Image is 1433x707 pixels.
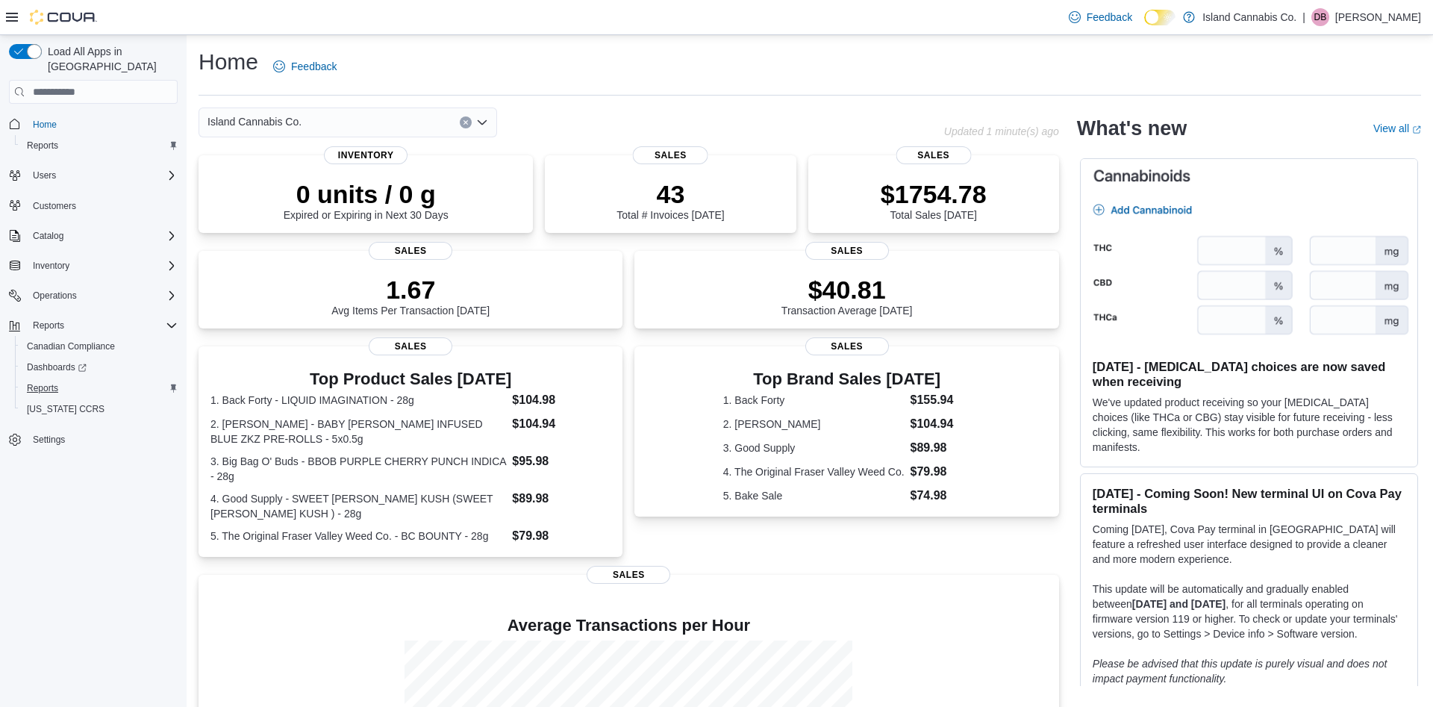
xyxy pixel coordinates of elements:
[616,179,724,209] p: 43
[1093,658,1387,685] em: Please be advised that this update is purely visual and does not impact payment functionality.
[512,527,611,545] dd: $79.98
[512,415,611,433] dd: $104.94
[33,260,69,272] span: Inventory
[911,463,971,481] dd: $79.98
[33,320,64,331] span: Reports
[9,107,178,489] nav: Complex example
[33,434,65,446] span: Settings
[199,47,258,77] h1: Home
[21,337,121,355] a: Canadian Compliance
[369,242,452,260] span: Sales
[369,337,452,355] span: Sales
[1093,486,1405,516] h3: [DATE] - Coming Soon! New terminal UI on Cova Pay terminals
[3,429,184,450] button: Settings
[1302,8,1305,26] p: |
[3,165,184,186] button: Users
[1314,8,1327,26] span: db
[291,59,337,74] span: Feedback
[33,200,76,212] span: Customers
[15,135,184,156] button: Reports
[210,417,506,446] dt: 2. [PERSON_NAME] - BABY [PERSON_NAME] INFUSED BLUE ZKZ PRE-ROLLS - 5x0.5g
[33,169,56,181] span: Users
[476,116,488,128] button: Open list of options
[3,225,184,246] button: Catalog
[21,400,178,418] span: Washington CCRS
[210,454,506,484] dt: 3. Big Bag O' Buds - BBOB PURPLE CHERRY PUNCH INDICA - 28g
[911,439,971,457] dd: $89.98
[27,287,178,305] span: Operations
[27,431,71,449] a: Settings
[781,275,913,305] p: $40.81
[331,275,490,317] div: Avg Items Per Transaction [DATE]
[1373,122,1421,134] a: View allExternal link
[881,179,987,209] p: $1754.78
[27,166,62,184] button: Users
[207,113,302,131] span: Island Cannabis Co.
[587,566,670,584] span: Sales
[512,490,611,508] dd: $89.98
[881,179,987,221] div: Total Sales [DATE]
[1063,2,1138,32] a: Feedback
[21,337,178,355] span: Canadian Compliance
[21,358,93,376] a: Dashboards
[633,146,708,164] span: Sales
[3,255,184,276] button: Inventory
[1077,116,1187,140] h2: What's new
[911,487,971,505] dd: $74.98
[1311,8,1329,26] div: davis beaumont
[723,440,905,455] dt: 3. Good Supply
[27,257,75,275] button: Inventory
[896,146,971,164] span: Sales
[911,415,971,433] dd: $104.94
[27,227,69,245] button: Catalog
[723,370,971,388] h3: Top Brand Sales [DATE]
[27,166,178,184] span: Users
[512,452,611,470] dd: $95.98
[27,361,87,373] span: Dashboards
[27,257,178,275] span: Inventory
[3,285,184,306] button: Operations
[512,391,611,409] dd: $104.98
[33,290,77,302] span: Operations
[21,379,178,397] span: Reports
[210,617,1047,635] h4: Average Transactions per Hour
[27,317,70,334] button: Reports
[1093,522,1405,567] p: Coming [DATE], Cova Pay terminal in [GEOGRAPHIC_DATA] will feature a refreshed user interface des...
[27,287,83,305] button: Operations
[27,196,178,215] span: Customers
[1202,8,1296,26] p: Island Cannabis Co.
[944,125,1059,137] p: Updated 1 minute(s) ago
[27,340,115,352] span: Canadian Compliance
[210,491,506,521] dt: 4. Good Supply - SWEET [PERSON_NAME] KUSH (SWEET [PERSON_NAME] KUSH ) - 28g
[267,52,343,81] a: Feedback
[27,382,58,394] span: Reports
[324,146,408,164] span: Inventory
[15,357,184,378] a: Dashboards
[3,195,184,217] button: Customers
[331,275,490,305] p: 1.67
[616,179,724,221] div: Total # Invoices [DATE]
[3,113,184,134] button: Home
[723,417,905,432] dt: 2. [PERSON_NAME]
[27,227,178,245] span: Catalog
[1093,395,1405,455] p: We've updated product receiving so your [MEDICAL_DATA] choices (like THCa or CBG) stay visible fo...
[27,197,82,215] a: Customers
[1144,25,1145,26] span: Dark Mode
[210,393,506,408] dt: 1. Back Forty - LIQUID IMAGINATION - 28g
[1132,598,1226,610] strong: [DATE] and [DATE]
[15,399,184,420] button: [US_STATE] CCRS
[27,430,178,449] span: Settings
[805,337,889,355] span: Sales
[723,464,905,479] dt: 4. The Original Fraser Valley Weed Co.
[911,391,971,409] dd: $155.94
[33,119,57,131] span: Home
[3,315,184,336] button: Reports
[27,116,63,134] a: Home
[210,529,506,544] dt: 5. The Original Fraser Valley Weed Co. - BC BOUNTY - 28g
[21,137,178,155] span: Reports
[805,242,889,260] span: Sales
[1093,359,1405,389] h3: [DATE] - [MEDICAL_DATA] choices are now saved when receiving
[460,116,472,128] button: Clear input
[1412,125,1421,134] svg: External link
[1335,8,1421,26] p: [PERSON_NAME]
